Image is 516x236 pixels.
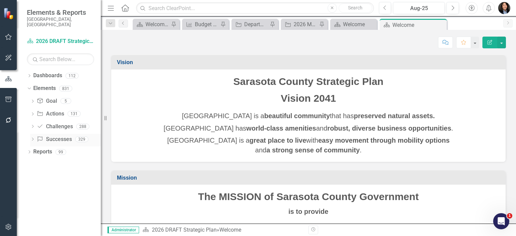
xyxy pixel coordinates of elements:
[283,20,317,29] a: 2026 Major Projects
[68,111,81,117] div: 131
[493,213,509,229] iframe: Intercom live chat
[348,5,362,10] span: Search
[117,175,502,181] h3: Mission
[59,86,72,91] div: 831
[27,16,94,28] small: [GEOGRAPHIC_DATA], [GEOGRAPHIC_DATA]
[498,2,510,14] img: Katie White
[3,7,15,19] img: ClearPoint Strategy
[198,191,419,202] span: The MISSION of Sarasota County Government
[395,4,442,12] div: Aug-25
[250,137,306,144] strong: great place to live
[37,97,57,105] a: Goal
[167,137,450,154] span: [GEOGRAPHIC_DATA] is a with and .
[354,112,435,120] strong: preserved natural assets.
[37,136,72,143] a: Successes
[33,85,56,92] a: Elements
[27,38,94,45] a: 2026 DRAFT Strategic Plan
[318,137,449,144] strong: easy movement through mobility options
[134,20,169,29] a: Welcome - Department Snapshot
[327,125,451,132] strong: robust, diverse business opportunities
[117,59,502,65] h3: Vision
[343,20,375,29] div: Welcome
[136,2,374,14] input: Search ClearPoint...
[507,213,512,219] span: 1
[219,227,241,233] div: Welcome
[264,112,330,120] strong: beautiful community
[233,20,268,29] a: Department Actions - Budget Report
[217,223,306,230] strong: exceptional quality services
[60,98,71,104] div: 5
[142,226,303,234] div: »
[294,20,317,29] div: 2026 Major Projects
[27,53,94,65] input: Search Below...
[393,2,445,14] button: Aug-25
[266,146,360,154] strong: a strong sense of community
[244,20,268,29] div: Department Actions - Budget Report
[27,8,94,16] span: Elements & Reports
[75,136,88,142] div: 329
[332,20,375,29] a: Welcome
[164,125,453,132] span: [GEOGRAPHIC_DATA] has and .
[37,123,73,131] a: Challenges
[289,208,329,215] strong: is to provide
[55,149,66,155] div: 99
[195,20,219,29] div: Budget Measures
[37,110,64,118] a: Actions
[392,21,445,29] div: Welcome
[76,124,89,129] div: 288
[311,223,400,230] strong: collaboration with the cities
[246,125,316,132] strong: world-class amenities
[152,227,217,233] a: 2026 DRAFT Strategic Plan
[33,148,52,156] a: Reports
[182,112,435,120] span: [GEOGRAPHIC_DATA] is a that has
[184,20,219,29] a: Budget Measures
[233,76,384,87] span: Sarasota County Strategic Plan
[66,73,79,79] div: 112
[281,93,336,104] span: Vision 2041
[33,72,62,80] a: Dashboards
[145,20,169,29] div: Welcome - Department Snapshot
[339,3,372,13] button: Search
[107,227,139,233] span: Administrator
